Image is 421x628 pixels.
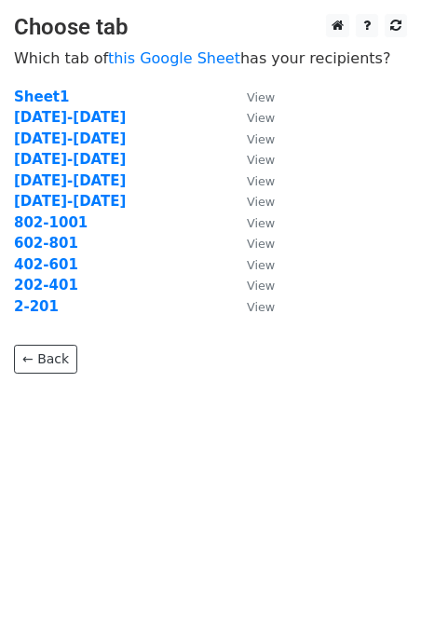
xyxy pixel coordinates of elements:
small: View [247,174,275,188]
a: View [228,109,275,126]
a: 202-401 [14,277,78,294]
a: [DATE]-[DATE] [14,130,126,147]
a: View [228,235,275,252]
small: View [247,90,275,104]
a: Sheet1 [14,89,69,105]
a: 602-801 [14,235,78,252]
small: View [247,195,275,209]
small: View [247,279,275,293]
a: [DATE]-[DATE] [14,151,126,168]
a: View [228,214,275,231]
a: View [228,151,275,168]
a: [DATE]-[DATE] [14,193,126,210]
a: View [228,256,275,273]
a: [DATE]-[DATE] [14,109,126,126]
a: [DATE]-[DATE] [14,172,126,189]
small: View [247,300,275,314]
a: this Google Sheet [108,49,240,67]
a: 2-201 [14,298,59,315]
a: View [228,193,275,210]
p: Which tab of has your recipients? [14,48,407,68]
a: ← Back [14,345,77,374]
a: 802-1001 [14,214,88,231]
a: View [228,172,275,189]
a: View [228,89,275,105]
small: View [247,237,275,251]
h3: Choose tab [14,14,407,41]
small: View [247,258,275,272]
a: View [228,130,275,147]
small: View [247,132,275,146]
a: 402-601 [14,256,78,273]
small: View [247,111,275,125]
a: View [228,277,275,294]
small: View [247,153,275,167]
a: View [228,298,275,315]
small: View [247,216,275,230]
